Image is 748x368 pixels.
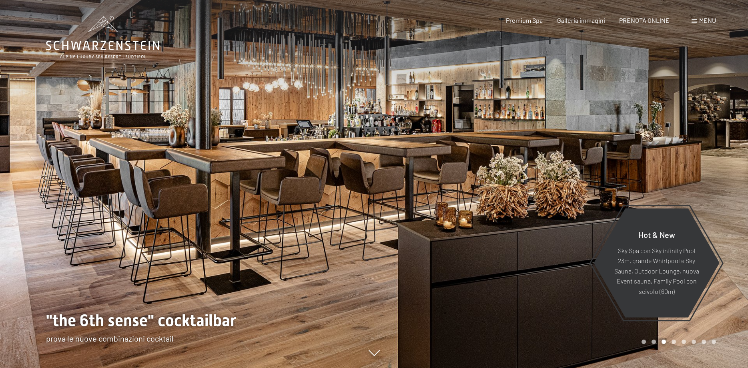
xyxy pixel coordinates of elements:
[682,340,686,344] div: Carousel Page 5
[593,208,720,318] a: Hot & New Sky Spa con Sky infinity Pool 23m, grande Whirlpool e Sky Sauna, Outdoor Lounge, nuova ...
[613,245,700,296] p: Sky Spa con Sky infinity Pool 23m, grande Whirlpool e Sky Sauna, Outdoor Lounge, nuova Event saun...
[638,229,675,239] span: Hot & New
[639,340,716,344] div: Carousel Pagination
[662,340,666,344] div: Carousel Page 3 (Current Slide)
[642,340,646,344] div: Carousel Page 1
[672,340,676,344] div: Carousel Page 4
[506,16,543,24] a: Premium Spa
[652,340,656,344] div: Carousel Page 2
[557,16,605,24] a: Galleria immagini
[692,340,696,344] div: Carousel Page 6
[712,340,716,344] div: Carousel Page 8
[619,16,670,24] a: PRENOTA ONLINE
[702,340,706,344] div: Carousel Page 7
[699,16,716,24] span: Menu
